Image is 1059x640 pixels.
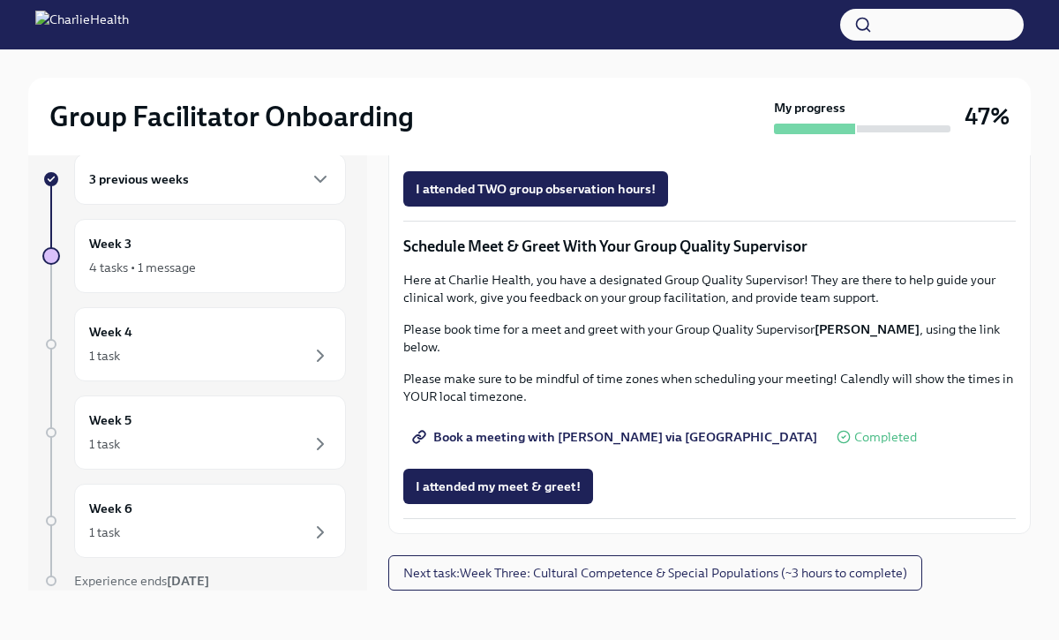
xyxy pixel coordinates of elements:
span: Next task : Week Three: Cultural Competence & Special Populations (~3 hours to complete) [403,564,907,582]
a: Book a meeting with [PERSON_NAME] via [GEOGRAPHIC_DATA] [403,419,830,455]
h6: Week 6 [89,499,132,518]
p: Here at Charlie Health, you have a designated Group Quality Supervisor! They are there to help gu... [403,271,1016,306]
span: Completed [854,431,917,444]
span: I attended my meet & greet! [416,478,581,495]
button: Next task:Week Three: Cultural Competence & Special Populations (~3 hours to complete) [388,555,922,591]
div: 3 previous weeks [74,154,346,205]
p: Please make sure to be mindful of time zones when scheduling your meeting! Calendly will show the... [403,370,1016,405]
strong: [DATE] [167,573,209,589]
h3: 47% [965,101,1010,132]
a: Week 51 task [42,395,346,470]
a: Week 61 task [42,484,346,558]
button: I attended my meet & greet! [403,469,593,504]
button: I attended TWO group observation hours! [403,171,668,207]
div: 1 task [89,435,120,453]
a: Week 41 task [42,307,346,381]
div: 4 tasks • 1 message [89,259,196,276]
span: Book a meeting with [PERSON_NAME] via [GEOGRAPHIC_DATA] [416,428,817,446]
strong: [PERSON_NAME] [815,321,920,337]
span: Experience ends [74,573,209,589]
strong: My progress [774,99,845,117]
p: Schedule Meet & Greet With Your Group Quality Supervisor [403,236,1016,257]
img: CharlieHealth [35,11,129,39]
p: Please book time for a meet and greet with your Group Quality Supervisor , using the link below. [403,320,1016,356]
div: 1 task [89,347,120,365]
span: I attended TWO group observation hours! [416,180,656,198]
h6: 3 previous weeks [89,169,189,189]
div: 1 task [89,523,120,541]
a: Week 34 tasks • 1 message [42,219,346,293]
h2: Group Facilitator Onboarding [49,99,414,134]
h6: Week 4 [89,322,132,342]
h6: Week 5 [89,410,131,430]
h6: Week 3 [89,234,131,253]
